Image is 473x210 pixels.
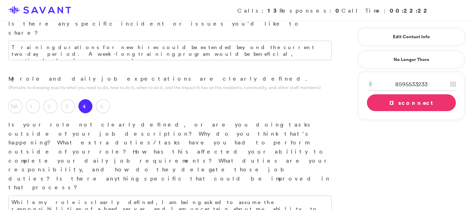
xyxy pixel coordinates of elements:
p: Is your role not clearly defined, or are you doing tasks outside of your job description? Why do ... [8,120,332,192]
label: 2 [43,99,57,113]
a: No Longer There [358,51,465,68]
strong: 13 [267,7,279,14]
label: 4 [78,99,92,113]
a: Edit Contact Info [367,31,456,42]
label: NA [8,99,22,113]
label: 1 [26,99,40,113]
label: 5 [96,99,110,113]
strong: 00:22:22 [390,7,430,14]
a: Disconnect [367,94,456,111]
p: My role and daily job expectations are clearly defined. [8,74,332,83]
strong: 0 [335,7,341,14]
p: (Pertains to knowing exactly what you need to do, how to do it, when to do it, and the impact it ... [8,84,332,91]
label: 3 [61,99,75,113]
